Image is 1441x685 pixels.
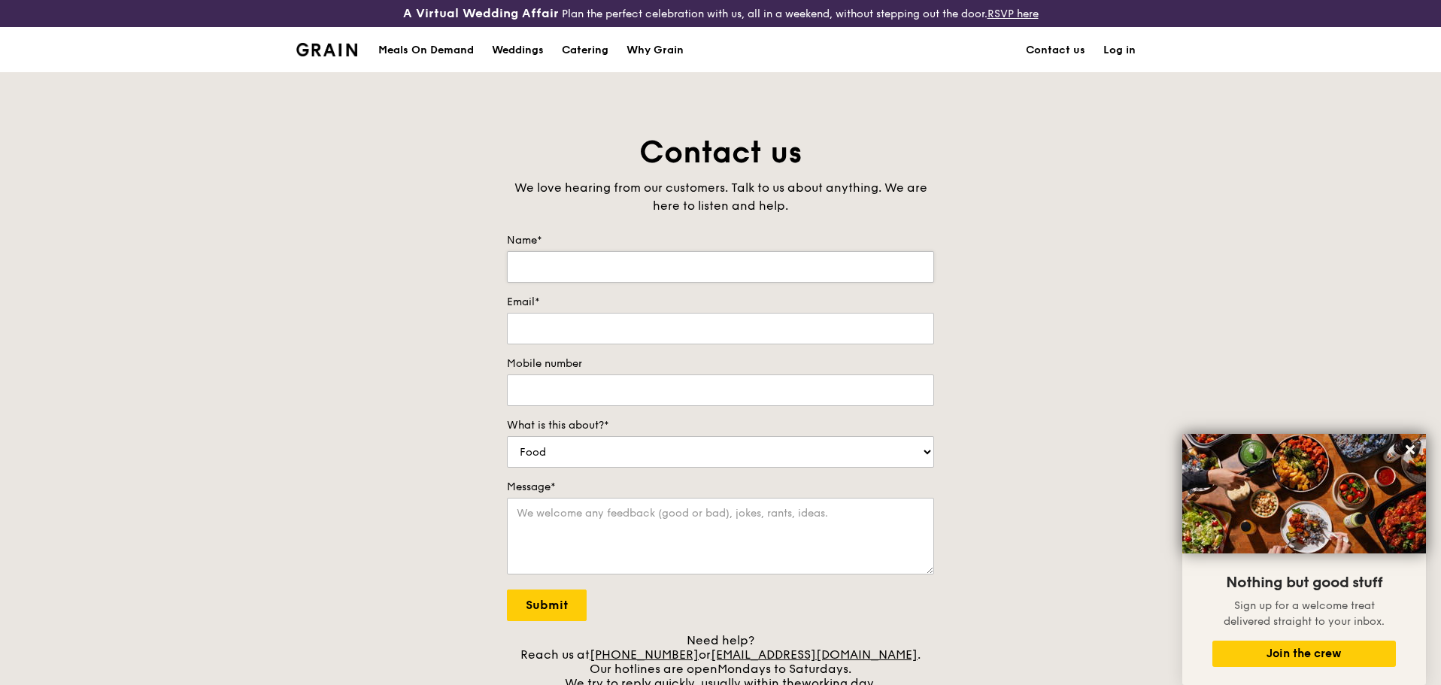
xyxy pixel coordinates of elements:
label: Name* [507,233,934,248]
button: Join the crew [1212,641,1396,667]
a: Log in [1094,28,1145,73]
span: Nothing but good stuff [1226,574,1382,592]
span: Sign up for a welcome treat delivered straight to your inbox. [1224,599,1385,628]
a: [PHONE_NUMBER] [590,647,699,662]
img: DSC07876-Edit02-Large.jpeg [1182,434,1426,553]
a: Weddings [483,28,553,73]
div: Meals On Demand [378,28,474,73]
img: Grain [296,43,357,56]
a: GrainGrain [296,26,357,71]
div: Catering [562,28,608,73]
div: We love hearing from our customers. Talk to us about anything. We are here to listen and help. [507,179,934,215]
input: Submit [507,590,587,621]
a: Catering [553,28,617,73]
h1: Contact us [507,132,934,173]
label: Email* [507,295,934,310]
span: Mondays to Saturdays. [717,662,851,676]
a: [EMAIL_ADDRESS][DOMAIN_NAME] [711,647,918,662]
a: RSVP here [987,8,1039,20]
h3: A Virtual Wedding Affair [403,6,559,21]
div: Why Grain [626,28,684,73]
a: Contact us [1017,28,1094,73]
button: Close [1398,438,1422,462]
label: Mobile number [507,356,934,371]
div: Weddings [492,28,544,73]
label: Message* [507,480,934,495]
label: What is this about?* [507,418,934,433]
a: Why Grain [617,28,693,73]
div: Plan the perfect celebration with us, all in a weekend, without stepping out the door. [287,6,1154,21]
